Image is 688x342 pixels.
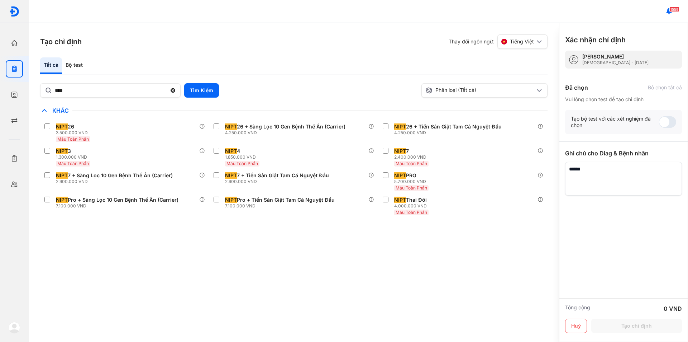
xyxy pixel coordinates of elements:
[49,107,72,114] span: Khác
[565,304,590,313] div: Tổng cộng
[56,197,178,203] div: Pro + Sàng Lọc 10 Gen Bệnh Thể Ẩn (Carrier)
[56,148,71,154] div: 3
[226,161,258,166] span: Máu Toàn Phần
[225,197,237,203] span: NIPT
[225,197,335,203] div: Pro + Tiền Sản Giật Tam Cá Nguyệt Đầu
[565,319,587,333] button: Huỷ
[56,130,92,136] div: 3.500.000 VND
[394,172,406,179] span: NIPT
[225,123,237,130] span: NIPT
[664,304,682,313] div: 0 VND
[582,60,649,66] div: [DEMOGRAPHIC_DATA] - [DATE]
[449,34,548,49] div: Thay đổi ngôn ngữ:
[394,154,430,160] div: 2.400.000 VND
[225,203,338,209] div: 7.100.000 VND
[394,203,430,209] div: 4.000.000 VND
[394,148,406,154] span: NIPT
[394,148,409,154] div: 7
[184,83,219,98] button: Tìm Kiếm
[56,123,68,130] span: NIPT
[394,123,502,130] div: 26 + Tiền Sản Giật Tam Cá Nguyệt Đầu
[225,123,345,130] div: 26 + Sàng Lọc 10 Gen Bệnh Thể Ẩn (Carrier)
[396,185,427,191] span: Máu Toàn Phần
[40,37,82,47] h3: Tạo chỉ định
[396,210,427,215] span: Máu Toàn Phần
[225,148,237,154] span: NIPT
[56,172,173,179] div: 7 + Sàng Lọc 10 Gen Bệnh Thể Ẩn (Carrier)
[225,130,348,136] div: 4.250.000 VND
[225,172,237,179] span: NIPT
[510,38,534,45] span: Tiếng Việt
[394,179,430,184] div: 5.700.000 VND
[582,53,649,60] div: [PERSON_NAME]
[394,130,505,136] div: 4.250.000 VND
[225,172,329,179] div: 7 + Tiền Sản Giật Tam Cá Nguyệt Đầu
[648,84,682,91] div: Bỏ chọn tất cả
[56,172,68,179] span: NIPT
[396,161,427,166] span: Máu Toàn Phần
[57,136,89,142] span: Máu Toàn Phần
[56,123,74,130] div: 26
[9,6,20,17] img: logo
[394,172,416,179] div: PRO
[56,148,68,154] span: NIPT
[9,322,20,333] img: logo
[571,116,659,128] div: Tạo bộ test với các xét nghiệm đã chọn
[56,154,92,160] div: 1.300.000 VND
[565,35,626,45] h3: Xác nhận chỉ định
[565,96,682,103] div: Vui lòng chọn test để tạo chỉ định
[225,179,332,184] div: 2.900.000 VND
[565,149,682,158] div: Ghi chú cho Diag & Bệnh nhân
[425,87,535,94] div: Phân loại (Tất cả)
[591,319,682,333] button: Tạo chỉ định
[225,154,261,160] div: 1.850.000 VND
[394,123,406,130] span: NIPT
[57,161,89,166] span: Máu Toàn Phần
[669,7,679,12] span: 1559
[56,203,181,209] div: 7.100.000 VND
[40,57,62,74] div: Tất cả
[56,179,176,184] div: 2.900.000 VND
[394,197,427,203] div: Thai Đôi
[565,83,588,92] div: Đã chọn
[225,148,240,154] div: 4
[56,197,68,203] span: NIPT
[394,197,406,203] span: NIPT
[62,57,86,74] div: Bộ test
